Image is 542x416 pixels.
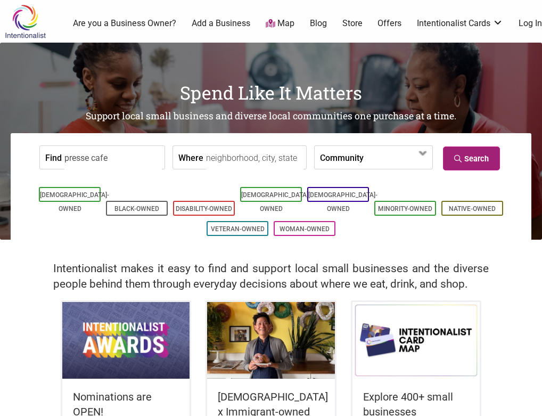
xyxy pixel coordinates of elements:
[178,146,203,169] label: Where
[308,191,377,213] a: [DEMOGRAPHIC_DATA]-Owned
[352,302,480,379] img: Intentionalist Card Map
[62,302,190,379] img: Intentionalist Awards
[73,18,176,29] a: Are you a Business Owner?
[320,146,364,169] label: Community
[192,18,250,29] a: Add a Business
[280,225,330,233] a: Woman-Owned
[53,261,489,292] h2: Intentionalist makes it easy to find and support local small businesses and the diverse people be...
[114,205,159,213] a: Black-Owned
[266,18,294,30] a: Map
[241,191,310,213] a: [DEMOGRAPHIC_DATA]-Owned
[377,18,401,29] a: Offers
[443,146,500,170] a: Search
[211,225,265,233] a: Veteran-Owned
[378,205,432,213] a: Minority-Owned
[342,18,363,29] a: Store
[310,18,327,29] a: Blog
[206,146,303,170] input: neighborhood, city, state
[417,18,503,29] a: Intentionalist Cards
[176,205,232,213] a: Disability-Owned
[45,146,62,169] label: Find
[207,302,334,379] img: King Donuts - Hong Chhuor
[64,146,162,170] input: a business, product, service
[519,18,542,29] a: Log In
[40,191,109,213] a: [DEMOGRAPHIC_DATA]-Owned
[449,205,496,213] a: Native-Owned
